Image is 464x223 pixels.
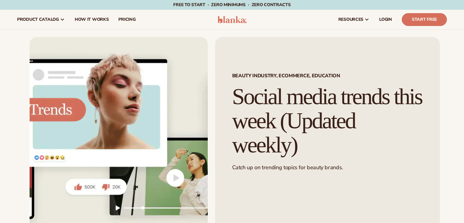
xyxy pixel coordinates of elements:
span: Beauty Industry, Ecommerce, Education [232,73,423,78]
span: How It Works [75,17,109,22]
a: product catalog [12,10,70,29]
span: pricing [118,17,135,22]
h1: Social media trends this week (Updated weekly) [232,85,423,157]
span: Catch up on trending topics for beauty brands. [232,164,343,171]
span: Free to start · ZERO minimums · ZERO contracts [173,2,290,8]
span: LOGIN [379,17,392,22]
a: Start Free [402,13,447,26]
img: logo [218,16,246,23]
span: resources [338,17,363,22]
span: product catalog [17,17,59,22]
a: How It Works [70,10,114,29]
a: pricing [113,10,140,29]
a: resources [333,10,374,29]
a: LOGIN [374,10,397,29]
